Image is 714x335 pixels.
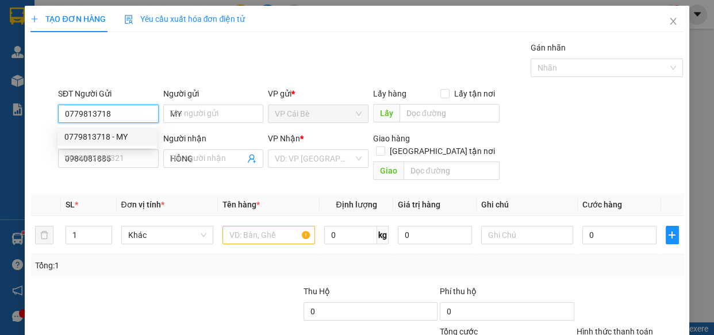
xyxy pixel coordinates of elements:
span: Lấy hàng [373,89,406,98]
span: kg [377,226,389,244]
div: Tổng: 1 [35,259,277,272]
span: Yêu cầu xuất hóa đơn điện tử [124,14,245,24]
span: Lấy tận nơi [450,87,500,100]
span: TẠO ĐƠN HÀNG [30,14,105,24]
span: Lấy [373,104,400,122]
div: Người nhận [163,132,264,145]
th: Ghi chú [477,194,578,216]
span: plus [666,230,678,240]
span: Định lượng [336,200,377,209]
span: close [669,17,678,26]
label: Gán nhãn [531,43,566,52]
span: VP Cái Bè [275,105,362,122]
input: Dọc đường [404,161,500,180]
span: Cước hàng [582,200,622,209]
div: VP gửi [268,87,368,100]
span: Thu Hộ [304,287,330,296]
span: Đơn vị tính [121,200,164,209]
button: plus [666,226,679,244]
div: SĐT Người Gửi [58,87,159,100]
input: 0 [398,226,472,244]
div: 0779813718 - MY [57,128,157,146]
button: Close [657,6,689,38]
span: [GEOGRAPHIC_DATA] tận nơi [385,145,500,157]
span: user-add [247,154,256,163]
span: Tên hàng [222,200,260,209]
span: Giao hàng [373,134,410,143]
input: Dọc đường [400,104,500,122]
div: Phí thu hộ [440,285,574,302]
img: icon [124,15,133,24]
button: delete [35,226,53,244]
span: Giá trị hàng [398,200,440,209]
span: SL [66,200,75,209]
span: Khác [128,226,207,244]
input: Ghi Chú [481,226,574,244]
input: VD: Bàn, Ghế [222,226,315,244]
span: Giao [373,161,404,180]
div: Người gửi [163,87,264,100]
span: VP Nhận [268,134,300,143]
div: 0779813718 - MY [64,130,150,143]
span: plus [30,15,39,23]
